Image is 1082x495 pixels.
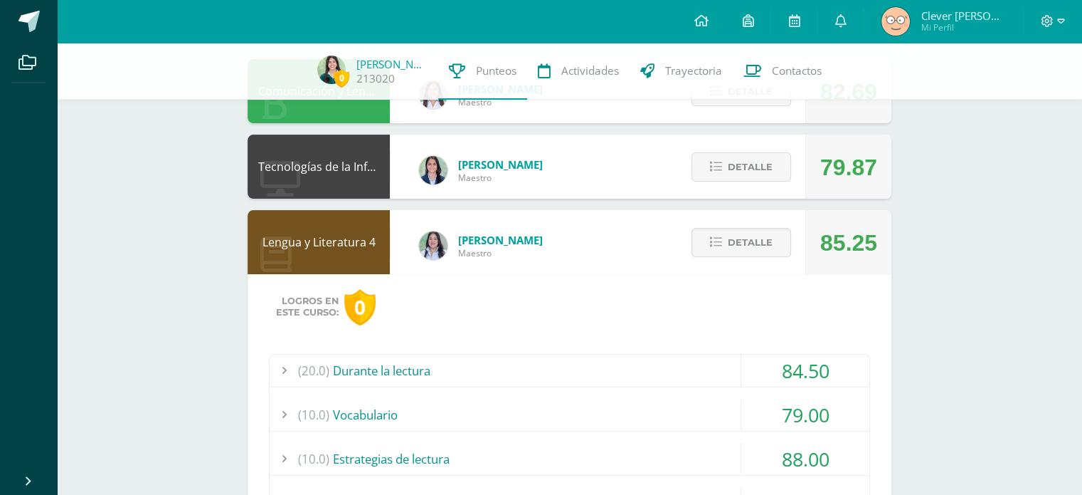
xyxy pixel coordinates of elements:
img: 2097ebf683c410a63f2781693a60a0cb.png [317,56,346,84]
span: Clever [PERSON_NAME] [921,9,1006,23]
a: Contactos [733,43,832,100]
div: 84.50 [741,355,869,387]
a: [PERSON_NAME] [356,57,428,71]
div: Estrategias de lectura [270,443,869,475]
button: Detalle [691,228,791,257]
span: 0 [334,69,349,87]
div: 79.87 [820,135,877,199]
span: [PERSON_NAME] [458,233,543,247]
a: Trayectoria [630,43,733,100]
img: 7489ccb779e23ff9f2c3e89c21f82ed0.png [419,156,447,184]
div: Vocabulario [270,399,869,431]
span: Maestro [458,96,543,108]
button: Detalle [691,152,791,182]
a: 213020 [356,71,395,86]
div: Durante la lectura [270,355,869,387]
img: df6a3bad71d85cf97c4a6d1acf904499.png [419,231,447,260]
a: Actividades [527,43,630,100]
span: Logros en este curso: [276,296,339,318]
div: 0 [344,289,376,325]
div: 85.25 [820,211,877,275]
div: 79.00 [741,399,869,431]
span: Mi Perfil [921,21,1006,33]
div: Lengua y Literatura 4 [248,210,390,274]
span: Detalle [728,154,773,180]
span: (10.0) [298,399,329,431]
span: [PERSON_NAME] [458,157,543,172]
a: Punteos [438,43,527,100]
span: Contactos [772,63,822,78]
div: 88.00 [741,443,869,475]
span: Detalle [728,229,773,256]
span: Punteos [476,63,516,78]
span: Maestro [458,247,543,259]
img: c6a0bfaf15cb9618c68d5db85ac61b27.png [881,7,910,36]
span: Trayectoria [665,63,722,78]
div: Tecnologías de la Información y la Comunicación 4 [248,135,390,199]
span: Actividades [561,63,619,78]
span: (10.0) [298,443,329,475]
span: Maestro [458,172,543,184]
span: (20.0) [298,355,329,387]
